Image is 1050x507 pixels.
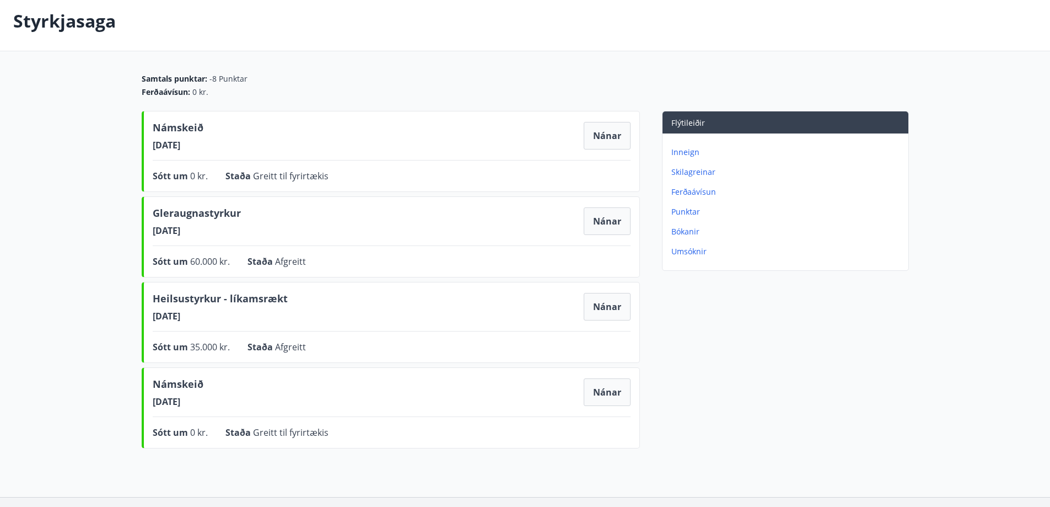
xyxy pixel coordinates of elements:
span: Samtals punktar : [142,73,207,84]
p: Skilagreinar [671,167,904,178]
span: 0 kr. [192,87,208,98]
p: Ferðaávísun [671,186,904,198]
span: [DATE] [153,225,241,237]
span: -8 Punktar [209,73,247,84]
p: Punktar [671,206,904,217]
span: Sótt um [153,341,190,353]
span: Staða [225,426,253,439]
span: Greitt til fyrirtækis [253,170,329,182]
span: Staða [247,255,275,268]
span: Staða [225,170,253,182]
span: Sótt um [153,426,190,439]
span: Gleraugnastyrkur [153,206,241,225]
span: Flýtileiðir [671,118,705,128]
span: Sótt um [153,170,190,182]
span: 35.000 kr. [190,341,230,353]
span: Námskeið [153,120,203,139]
button: Nánar [584,378,631,406]
span: 60.000 kr. [190,255,230,268]
button: Nánar [584,293,631,321]
span: [DATE] [153,139,203,151]
span: 0 kr. [190,426,208,439]
span: Afgreitt [275,255,306,268]
p: Styrkjasaga [13,9,116,33]
span: Sótt um [153,255,190,268]
span: Afgreitt [275,341,306,353]
span: 0 kr. [190,170,208,182]
span: Staða [247,341,275,353]
span: Heilsustyrkur - líkamsrækt [153,291,288,310]
p: Inneign [671,147,904,158]
button: Nánar [584,207,631,235]
p: Umsóknir [671,246,904,257]
p: Bókanir [671,226,904,237]
span: [DATE] [153,396,203,408]
span: Námskeið [153,377,203,396]
span: Ferðaávísun : [142,87,190,98]
span: Greitt til fyrirtækis [253,426,329,439]
button: Nánar [584,122,631,150]
span: [DATE] [153,310,288,322]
